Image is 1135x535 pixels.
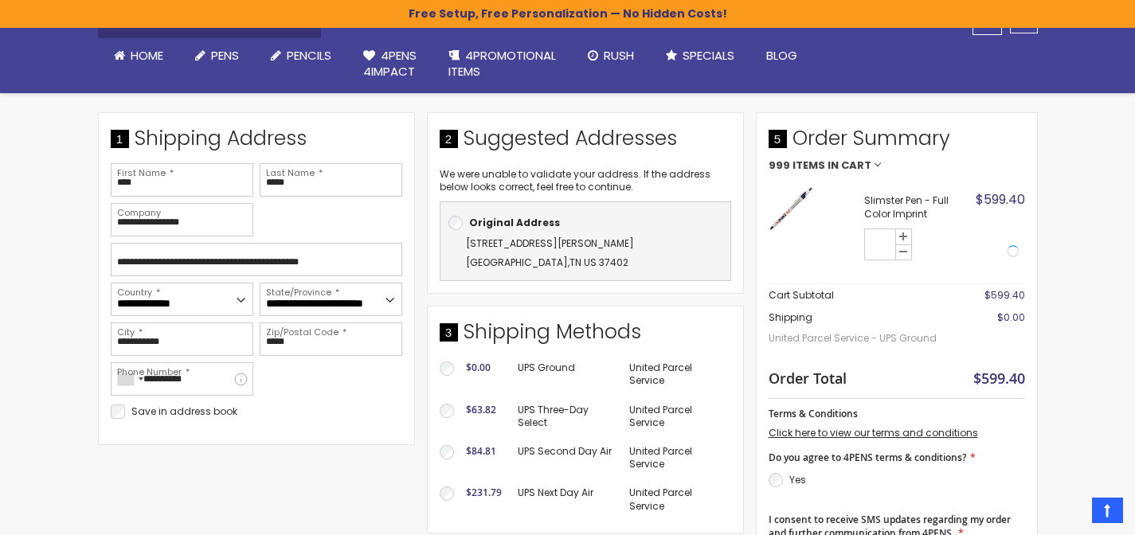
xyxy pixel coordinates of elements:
p: We were unable to validate your address. If the address below looks correct, feel free to continue. [440,168,731,193]
span: Home [131,47,163,64]
a: Pens [179,38,255,73]
span: Pencils [287,47,331,64]
td: United Parcel Service [621,437,730,478]
span: 4PROMOTIONAL ITEMS [448,47,556,80]
a: Pencils [255,38,347,73]
span: United Parcel Service - UPS Ground [769,324,946,353]
span: 999 [769,160,790,171]
span: Items in Cart [793,160,871,171]
span: $84.81 [466,444,496,458]
span: Save in address book [131,404,237,418]
label: Yes [789,473,806,486]
a: Blog [750,38,813,73]
div: Shipping Address [111,125,402,160]
td: UPS Second Day Air [510,437,622,478]
td: UPS Next Day Air [510,478,622,520]
span: [STREET_ADDRESS][PERSON_NAME] [466,236,634,250]
a: 4PROMOTIONALITEMS [432,38,572,90]
span: Checkout [98,70,204,96]
a: Home [98,38,179,73]
span: TN [569,256,581,269]
span: Terms & Conditions [769,407,858,420]
img: slimster-full-color-pen-Blue [769,187,812,231]
td: United Parcel Service [621,396,730,437]
span: $599.40 [973,369,1025,388]
a: Rush [572,38,650,73]
span: Do you agree to 4PENS terms & conditions? [769,451,966,464]
span: 37402 [599,256,628,269]
span: $0.00 [997,310,1025,324]
a: 4Pens4impact [347,38,432,90]
td: UPS Three-Day Select [510,396,622,437]
span: US [584,256,597,269]
div: Suggested Addresses [440,125,731,160]
span: $63.82 [466,403,496,416]
div: , [448,234,722,272]
span: $0.00 [466,361,491,374]
th: Cart Subtotal [769,283,946,307]
span: Order Summary [769,125,1025,160]
a: Top [1092,498,1123,523]
span: Specials [683,47,734,64]
span: Blog [766,47,797,64]
span: $599.40 [976,190,1025,209]
td: United Parcel Service [621,353,730,395]
span: 4Pens 4impact [363,47,417,80]
div: Shipping Methods [440,318,731,353]
td: UPS Ground [510,353,622,395]
strong: Slimster Pen - Full Color Imprint [864,194,972,220]
a: Click here to view our terms and conditions [769,426,978,439]
span: $231.79 [466,486,502,499]
td: United Parcel Service [621,478,730,520]
strong: Order Total [769,366,847,388]
b: Original Address [469,216,560,229]
span: $599.40 [984,288,1025,302]
span: Pens [211,47,239,64]
span: Rush [604,47,634,64]
a: Specials [650,38,750,73]
span: [GEOGRAPHIC_DATA] [466,256,568,269]
span: Shipping [769,310,812,324]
